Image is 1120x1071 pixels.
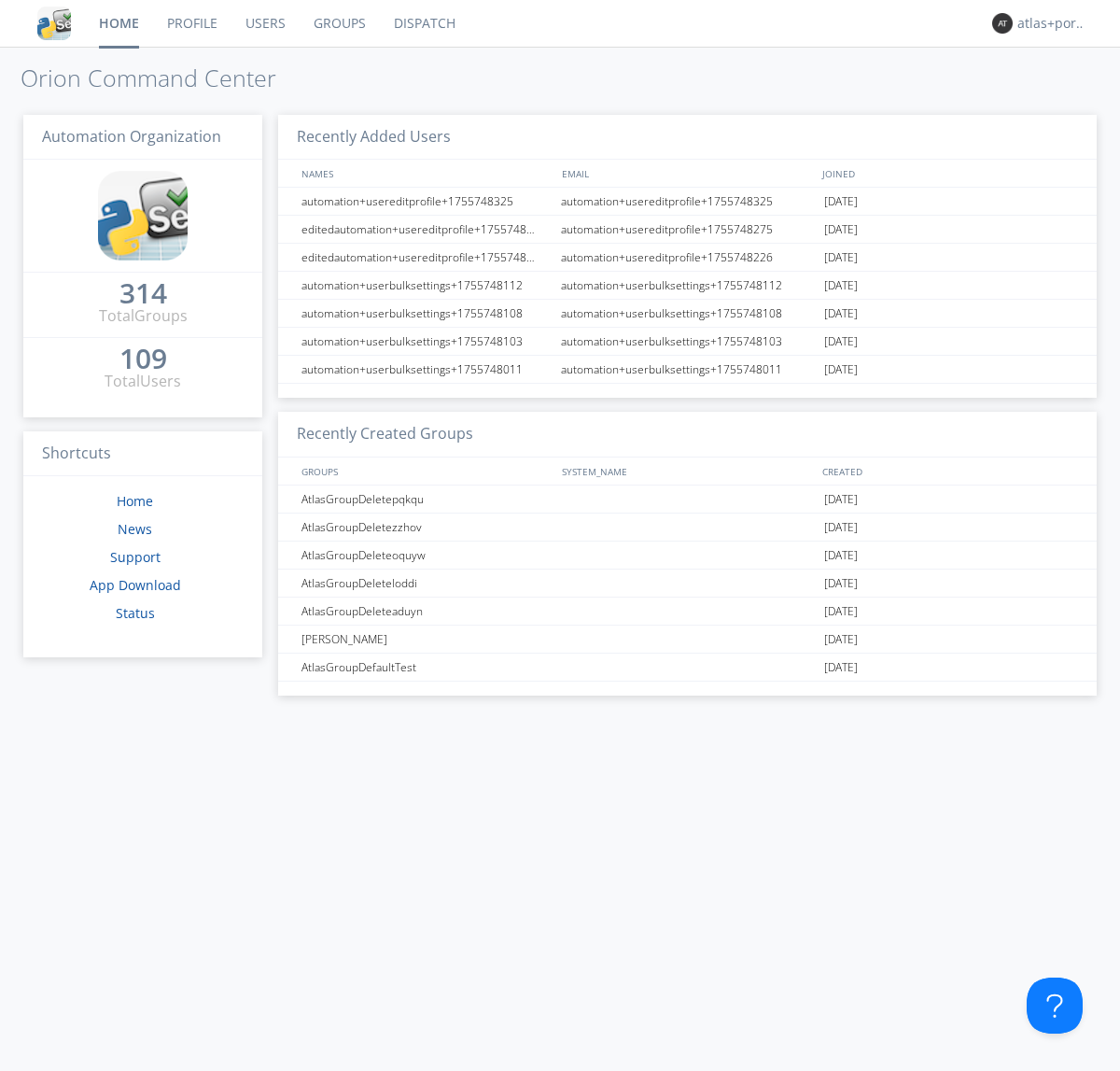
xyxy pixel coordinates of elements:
[824,626,858,654] span: [DATE]
[23,431,262,477] h3: Shortcuts
[119,349,167,371] a: 109
[278,486,1097,514] a: AtlasGroupDeletepqkqu[DATE]
[556,300,819,327] div: automation+userbulksettings+1755748108
[297,598,555,625] div: AtlasGroupDeleteaduyn
[818,458,1079,485] div: CREATED
[824,272,858,300] span: [DATE]
[278,356,1097,384] a: automation+userbulksettings+1755748011automation+userbulksettings+1755748011[DATE]
[557,160,818,187] div: EMAIL
[824,542,858,570] span: [DATE]
[297,542,555,569] div: AtlasGroupDeleteoquyw
[278,300,1097,328] a: automation+userbulksettings+1755748108automation+userbulksettings+1755748108[DATE]
[297,160,553,187] div: NAMES
[278,570,1097,598] a: AtlasGroupDeleteloddi[DATE]
[297,654,555,681] div: AtlasGroupDefaultTest
[117,492,153,510] a: Home
[556,328,819,355] div: automation+userbulksettings+1755748103
[297,356,555,383] div: automation+userbulksettings+1755748011
[557,458,818,485] div: SYSTEM_NAME
[278,272,1097,300] a: automation+userbulksettings+1755748112automation+userbulksettings+1755748112[DATE]
[824,328,858,356] span: [DATE]
[110,548,161,566] a: Support
[99,305,188,327] div: Total Groups
[37,7,71,40] img: cddb5a64eb264b2086981ab96f4c1ba7
[297,458,553,485] div: GROUPS
[824,514,858,542] span: [DATE]
[297,244,555,271] div: editedautomation+usereditprofile+1755748226
[824,300,858,328] span: [DATE]
[90,576,181,594] a: App Download
[297,328,555,355] div: automation+userbulksettings+1755748103
[42,126,221,147] span: Automation Organization
[1017,14,1087,33] div: atlas+portuguese0002
[278,654,1097,682] a: AtlasGroupDefaultTest[DATE]
[556,244,819,271] div: automation+usereditprofile+1755748226
[556,356,819,383] div: automation+userbulksettings+1755748011
[824,598,858,626] span: [DATE]
[824,356,858,384] span: [DATE]
[1027,978,1083,1034] iframe: Toggle Customer Support
[278,188,1097,216] a: automation+usereditprofile+1755748325automation+usereditprofile+1755748325[DATE]
[278,115,1097,161] h3: Recently Added Users
[297,188,555,215] div: automation+usereditprofile+1755748325
[297,626,555,653] div: [PERSON_NAME]
[116,604,155,622] a: Status
[297,300,555,327] div: automation+userbulksettings+1755748108
[818,160,1079,187] div: JOINED
[297,486,555,513] div: AtlasGroupDeletepqkqu
[278,244,1097,272] a: editedautomation+usereditprofile+1755748226automation+usereditprofile+1755748226[DATE]
[119,284,167,303] div: 314
[824,188,858,216] span: [DATE]
[824,244,858,272] span: [DATE]
[297,570,555,597] div: AtlasGroupDeleteloddi
[118,520,152,538] a: News
[98,171,188,261] img: cddb5a64eb264b2086981ab96f4c1ba7
[278,598,1097,626] a: AtlasGroupDeleteaduyn[DATE]
[119,284,167,305] a: 314
[824,216,858,244] span: [DATE]
[105,371,181,392] div: Total Users
[556,188,819,215] div: automation+usereditprofile+1755748325
[824,486,858,514] span: [DATE]
[556,216,819,243] div: automation+usereditprofile+1755748275
[297,216,555,243] div: editedautomation+usereditprofile+1755748275
[297,272,555,299] div: automation+userbulksettings+1755748112
[278,216,1097,244] a: editedautomation+usereditprofile+1755748275automation+usereditprofile+1755748275[DATE]
[824,654,858,682] span: [DATE]
[278,542,1097,570] a: AtlasGroupDeleteoquyw[DATE]
[278,626,1097,654] a: [PERSON_NAME][DATE]
[297,514,555,541] div: AtlasGroupDeletezzhov
[278,514,1097,542] a: AtlasGroupDeletezzhov[DATE]
[278,412,1097,458] h3: Recently Created Groups
[556,272,819,299] div: automation+userbulksettings+1755748112
[992,13,1013,34] img: 373638.png
[824,570,858,598] span: [DATE]
[278,328,1097,356] a: automation+userbulksettings+1755748103automation+userbulksettings+1755748103[DATE]
[119,349,167,368] div: 109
